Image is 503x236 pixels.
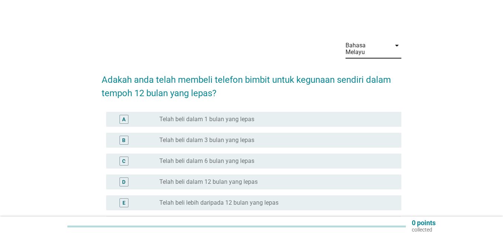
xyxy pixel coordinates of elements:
div: Bahasa Melayu [346,42,386,56]
i: arrow_drop_down [392,41,401,50]
label: Telah beli dalam 12 bulan yang lepas [159,178,258,186]
div: D [122,178,125,186]
label: Telah beli dalam 6 bulan yang lepas [159,157,254,165]
label: Telah beli lebih daripada 12 bulan yang lepas [159,199,278,207]
h2: Adakah anda telah membeli telefon bimbit untuk kegunaan sendiri dalam tempoh 12 bulan yang lepas? [102,66,401,100]
p: collected [412,226,436,233]
p: 0 points [412,220,436,226]
label: Telah beli dalam 1 bulan yang lepas [159,116,254,123]
div: A [122,116,125,123]
div: B [122,136,125,144]
label: Telah beli dalam 3 bulan yang lepas [159,136,254,144]
div: C [122,157,125,165]
div: E [122,199,125,207]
